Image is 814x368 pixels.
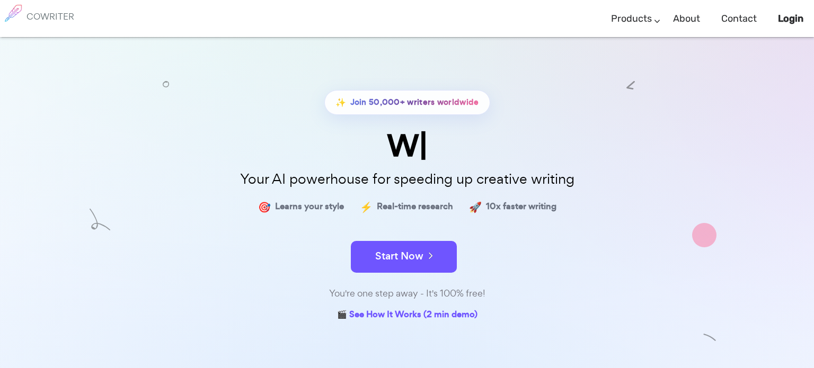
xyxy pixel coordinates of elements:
button: Start Now [351,241,457,273]
h6: COWRITER [26,12,74,21]
div: W [142,131,672,161]
a: Login [778,3,803,34]
div: You're one step away - It's 100% free! [142,286,672,301]
img: shape [90,209,110,230]
p: Your AI powerhouse for speeding up creative writing [142,168,672,191]
b: Login [778,13,803,24]
span: Join 50,000+ writers worldwide [350,95,479,110]
span: Real-time research [377,199,453,214]
span: 10x faster writing [486,199,556,214]
span: Learns your style [275,199,344,214]
a: Products [611,3,652,34]
span: ⚡ [360,199,373,214]
span: 🚀 [469,199,482,214]
span: 🎯 [258,199,271,214]
img: shape [703,331,716,344]
a: Contact [721,3,757,34]
span: ✨ [335,95,346,110]
img: shape [692,223,716,247]
a: About [673,3,700,34]
a: 🎬 See How It Works (2 min demo) [337,307,477,324]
